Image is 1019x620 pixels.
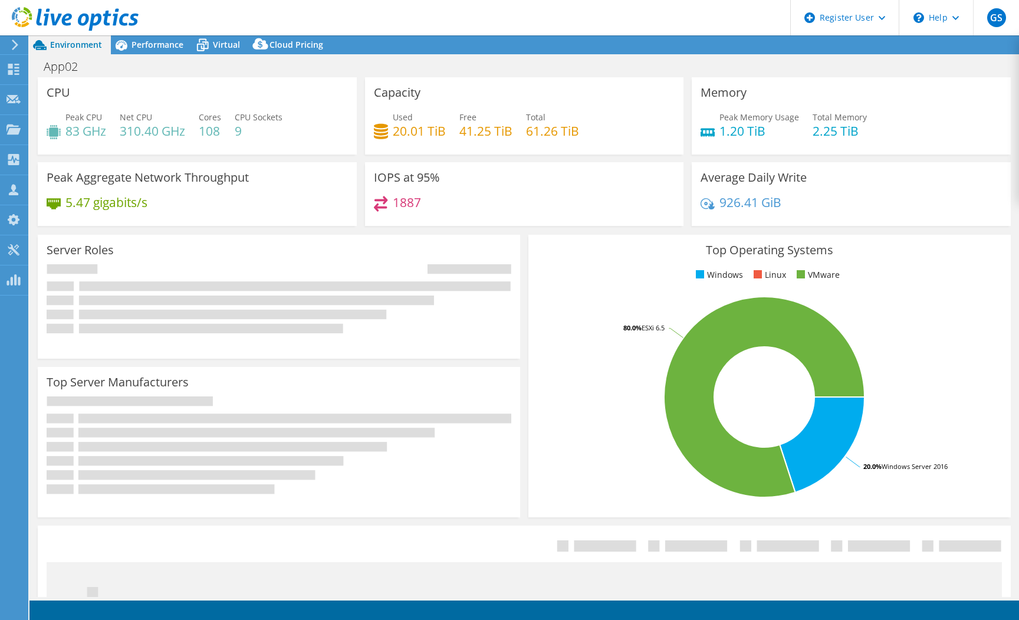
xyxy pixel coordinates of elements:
[719,111,799,123] span: Peak Memory Usage
[794,268,840,281] li: VMware
[701,86,747,99] h3: Memory
[213,39,240,50] span: Virtual
[47,171,249,184] h3: Peak Aggregate Network Throughput
[47,86,70,99] h3: CPU
[269,39,323,50] span: Cloud Pricing
[65,111,102,123] span: Peak CPU
[913,12,924,23] svg: \n
[235,111,282,123] span: CPU Sockets
[459,111,476,123] span: Free
[50,39,102,50] span: Environment
[813,124,867,137] h4: 2.25 TiB
[374,86,420,99] h3: Capacity
[882,462,948,471] tspan: Windows Server 2016
[623,323,642,332] tspan: 80.0%
[199,111,221,123] span: Cores
[65,124,106,137] h4: 83 GHz
[537,244,1002,257] h3: Top Operating Systems
[235,124,282,137] h4: 9
[526,124,579,137] h4: 61.26 TiB
[374,171,440,184] h3: IOPS at 95%
[863,462,882,471] tspan: 20.0%
[120,111,152,123] span: Net CPU
[526,111,545,123] span: Total
[459,124,512,137] h4: 41.25 TiB
[65,196,147,209] h4: 5.47 gigabits/s
[38,60,96,73] h1: App02
[642,323,665,332] tspan: ESXi 6.5
[987,8,1006,27] span: GS
[701,171,807,184] h3: Average Daily Write
[719,124,799,137] h4: 1.20 TiB
[719,196,781,209] h4: 926.41 GiB
[813,111,867,123] span: Total Memory
[47,244,114,257] h3: Server Roles
[693,268,743,281] li: Windows
[120,124,185,137] h4: 310.40 GHz
[47,376,189,389] h3: Top Server Manufacturers
[393,124,446,137] h4: 20.01 TiB
[393,196,421,209] h4: 1887
[751,268,786,281] li: Linux
[393,111,413,123] span: Used
[132,39,183,50] span: Performance
[199,124,221,137] h4: 108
